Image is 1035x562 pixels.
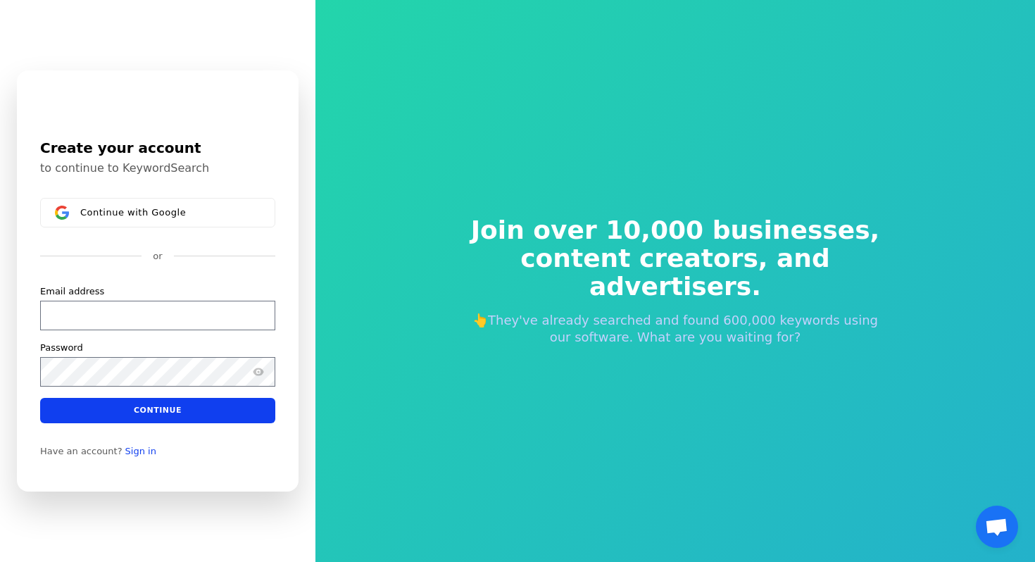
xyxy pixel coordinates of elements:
h1: Create your account [40,137,275,158]
button: Sign in with GoogleContinue with Google [40,198,275,227]
p: 👆They've already searched and found 600,000 keywords using our software. What are you waiting for? [461,312,889,346]
p: to continue to KeywordSearch [40,161,275,175]
a: Open chat [976,506,1018,548]
span: content creators, and advertisers. [461,244,889,301]
label: Password [40,342,83,354]
span: Join over 10,000 businesses, [461,216,889,244]
span: Have an account? [40,446,123,457]
button: Show password [250,363,267,380]
span: Continue with Google [80,207,186,218]
button: Continue [40,398,275,423]
p: or [153,250,162,263]
a: Sign in [125,446,156,457]
img: Sign in with Google [55,206,69,220]
label: Email address [40,285,104,298]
